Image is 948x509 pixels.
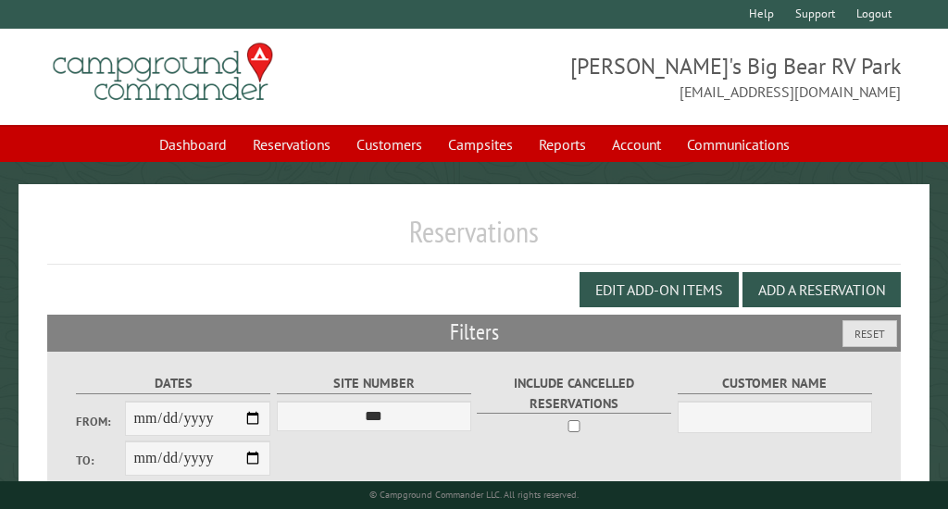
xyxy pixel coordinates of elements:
img: Campground Commander [47,36,279,108]
a: Account [601,127,672,162]
a: Communications [676,127,801,162]
a: Campsites [437,127,524,162]
label: Site Number [277,373,471,394]
label: Include Cancelled Reservations [477,373,671,414]
h2: Filters [47,315,901,350]
label: Customer Name [678,373,872,394]
a: Reports [528,127,597,162]
span: [PERSON_NAME]'s Big Bear RV Park [EMAIL_ADDRESS][DOMAIN_NAME] [474,51,901,103]
small: © Campground Commander LLC. All rights reserved. [369,489,579,501]
a: Reservations [242,127,342,162]
a: Customers [345,127,433,162]
h1: Reservations [47,214,901,265]
label: To: [76,452,125,469]
a: Dashboard [148,127,238,162]
button: Reset [842,320,897,347]
button: Edit Add-on Items [580,272,739,307]
button: Add a Reservation [742,272,901,307]
label: From: [76,413,125,430]
label: Dates [76,373,270,394]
